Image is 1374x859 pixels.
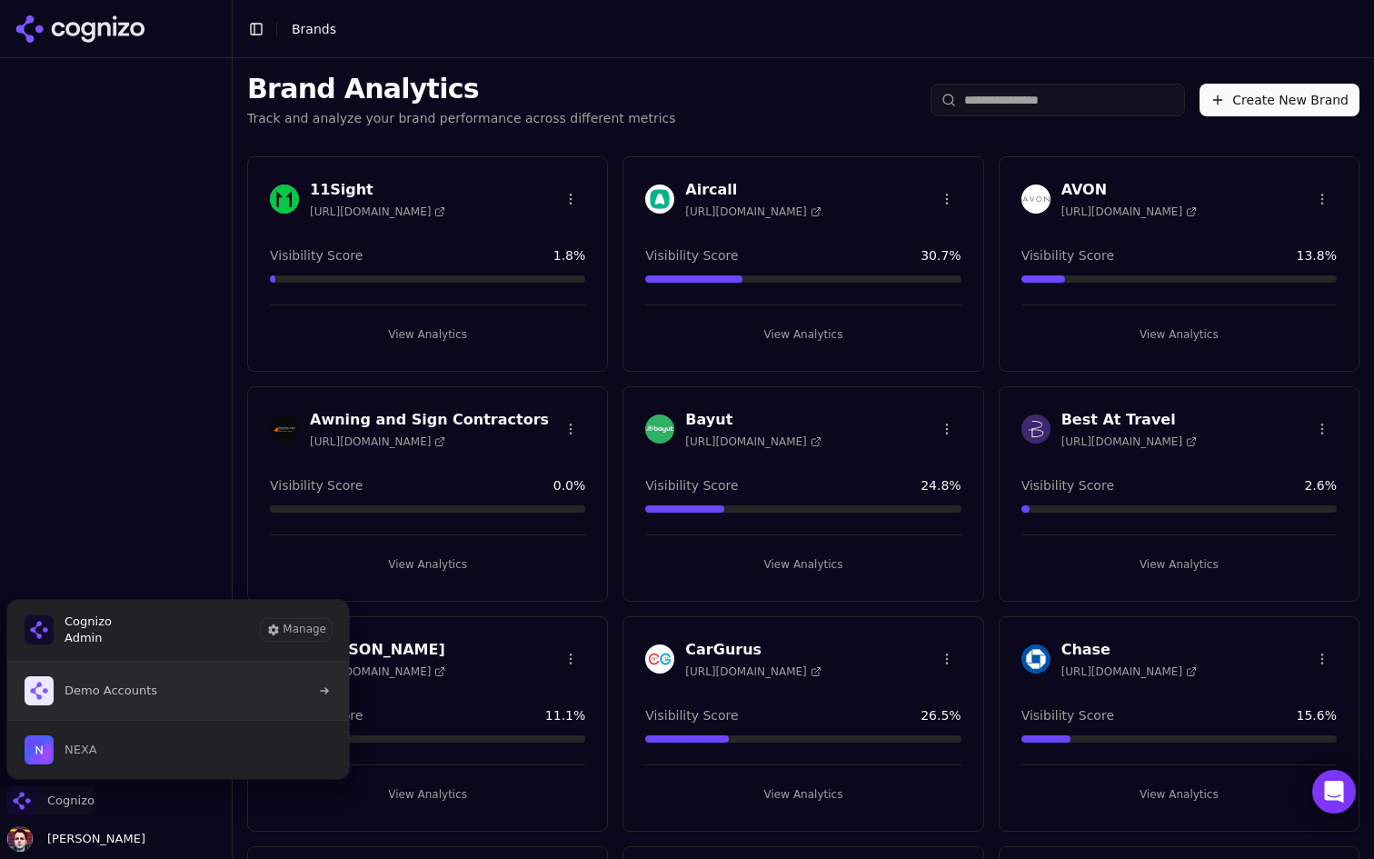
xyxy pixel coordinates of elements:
[1297,246,1337,265] span: 13.8 %
[310,205,445,219] span: [URL][DOMAIN_NAME]
[270,185,299,214] img: 11Sight
[7,826,33,852] img: Deniz Ozcan
[292,20,336,38] nav: breadcrumb
[25,615,54,644] img: Cognizo
[1061,639,1197,661] h3: Chase
[247,73,676,105] h1: Brand Analytics
[1021,246,1114,265] span: Visibility Score
[645,415,674,444] img: Bayut
[261,619,332,641] button: Manage
[645,706,738,724] span: Visibility Score
[310,664,445,679] span: [URL][DOMAIN_NAME]
[310,409,549,431] h3: Awning and Sign Contractors
[1021,644,1050,674] img: Chase
[645,185,674,214] img: Aircall
[270,320,585,349] button: View Analytics
[553,476,586,494] span: 0.0 %
[685,179,821,201] h3: Aircall
[310,434,445,449] span: [URL][DOMAIN_NAME]
[921,706,961,724] span: 26.5 %
[1021,415,1050,444] img: Best At Travel
[1297,706,1337,724] span: 15.6 %
[685,664,821,679] span: [URL][DOMAIN_NAME]
[270,780,585,809] button: View Analytics
[553,246,586,265] span: 1.8 %
[65,614,112,630] span: Cognizo
[1061,205,1197,219] span: [URL][DOMAIN_NAME]
[1312,770,1356,814] div: Open Intercom Messenger
[685,434,821,449] span: [URL][DOMAIN_NAME]
[1061,179,1197,201] h3: AVON
[645,550,961,579] button: View Analytics
[1021,706,1114,724] span: Visibility Score
[270,476,363,494] span: Visibility Score
[310,179,445,201] h3: 11Sight
[1061,409,1197,431] h3: Best At Travel
[7,786,36,815] img: Cognizo
[25,676,54,705] img: Demo Accounts
[310,639,445,661] h3: [PERSON_NAME]
[685,205,821,219] span: [URL][DOMAIN_NAME]
[292,22,336,36] span: Brands
[645,320,961,349] button: View Analytics
[645,246,738,265] span: Visibility Score
[1200,84,1359,116] button: Create New Brand
[1304,476,1337,494] span: 2.6 %
[645,644,674,674] img: CarGurus
[7,786,95,815] button: Close organization switcher
[921,476,961,494] span: 24.8 %
[1061,664,1197,679] span: [URL][DOMAIN_NAME]
[1061,434,1197,449] span: [URL][DOMAIN_NAME]
[40,831,145,847] span: [PERSON_NAME]
[7,826,145,852] button: Open user button
[645,476,738,494] span: Visibility Score
[645,780,961,809] button: View Analytics
[247,109,676,127] p: Track and analyze your brand performance across different metrics
[270,550,585,579] button: View Analytics
[921,246,961,265] span: 30.7 %
[65,683,157,699] span: Demo Accounts
[47,793,95,809] span: Cognizo
[1021,476,1114,494] span: Visibility Score
[1021,780,1337,809] button: View Analytics
[685,639,821,661] h3: CarGurus
[65,630,112,646] span: Admin
[685,409,821,431] h3: Bayut
[6,661,350,779] div: List of all organization memberships
[1021,185,1050,214] img: AVON
[545,706,585,724] span: 11.1 %
[25,735,54,764] img: NEXA
[270,246,363,265] span: Visibility Score
[7,600,349,779] div: Cognizo is active
[1021,320,1337,349] button: View Analytics
[270,415,299,444] img: Awning and Sign Contractors
[1021,550,1337,579] button: View Analytics
[65,742,97,758] span: NEXA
